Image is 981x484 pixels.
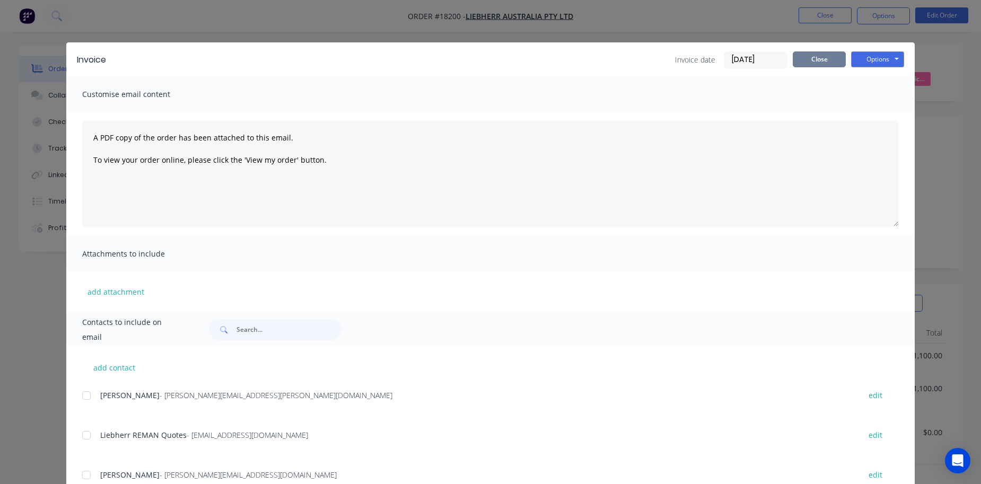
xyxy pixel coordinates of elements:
button: Close [793,51,846,67]
textarea: A PDF copy of the order has been attached to this email. To view your order online, please click ... [82,121,899,227]
button: Options [851,51,904,67]
span: - [EMAIL_ADDRESS][DOMAIN_NAME] [187,430,308,440]
span: Contacts to include on email [82,315,182,345]
span: - [PERSON_NAME][EMAIL_ADDRESS][PERSON_NAME][DOMAIN_NAME] [160,390,392,400]
span: Customise email content [82,87,199,102]
input: Search... [237,319,341,340]
div: Open Intercom Messenger [945,448,970,473]
button: edit [862,388,889,402]
span: - [PERSON_NAME][EMAIL_ADDRESS][DOMAIN_NAME] [160,470,337,480]
button: edit [862,428,889,442]
span: Invoice date [675,54,715,65]
button: add contact [82,359,146,375]
div: Invoice [77,54,106,66]
button: add attachment [82,284,150,300]
span: [PERSON_NAME] [100,390,160,400]
button: edit [862,468,889,482]
span: Liebherr REMAN Quotes [100,430,187,440]
span: [PERSON_NAME] [100,470,160,480]
span: Attachments to include [82,247,199,261]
